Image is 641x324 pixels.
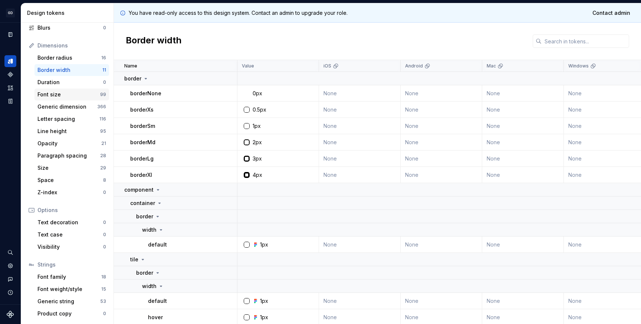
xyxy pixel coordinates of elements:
[101,274,106,280] div: 18
[4,69,16,80] a: Components
[253,155,262,162] div: 3px
[253,171,262,179] div: 4px
[37,231,103,238] div: Text case
[482,134,564,151] td: None
[101,140,106,146] div: 21
[37,273,101,281] div: Font family
[34,52,109,64] a: Border radius16
[4,247,16,258] button: Search ⌘K
[34,283,109,295] a: Font weight/style15
[34,174,109,186] a: Space8
[37,285,101,293] div: Font weight/style
[37,66,102,74] div: Border width
[124,186,154,194] p: component
[136,213,153,220] p: border
[4,82,16,94] a: Assets
[129,9,348,17] p: You have read-only access to this design system. Contact an admin to upgrade your role.
[34,125,109,137] a: Line height95
[37,189,103,196] div: Z-index
[319,102,401,118] td: None
[37,219,103,226] div: Text decoration
[102,67,106,73] div: 11
[37,298,100,305] div: Generic string
[568,63,589,69] p: Windows
[34,89,109,100] a: Font size99
[482,85,564,102] td: None
[482,151,564,167] td: None
[124,75,141,82] p: border
[260,241,268,248] div: 1px
[37,310,103,317] div: Product copy
[103,177,106,183] div: 8
[37,261,106,268] div: Strings
[124,63,137,69] p: Name
[4,55,16,67] div: Design tokens
[34,295,109,307] a: Generic string53
[323,63,331,69] p: iOS
[37,42,106,49] div: Dimensions
[401,293,482,309] td: None
[588,6,635,20] a: Contact admin
[103,79,106,85] div: 0
[260,297,268,305] div: 1px
[4,260,16,272] a: Settings
[401,85,482,102] td: None
[37,206,106,214] div: Options
[34,113,109,125] a: Letter spacing116
[99,116,106,122] div: 116
[4,273,16,285] button: Contact support
[401,167,482,183] td: None
[401,118,482,134] td: None
[34,76,109,88] a: Duration0
[100,298,106,304] div: 53
[37,176,103,184] div: Space
[37,115,99,123] div: Letter spacing
[27,9,111,17] div: Design tokens
[319,85,401,102] td: None
[101,55,106,61] div: 16
[130,139,155,146] p: borderMd
[37,243,103,251] div: Visibility
[319,151,401,167] td: None
[100,153,106,159] div: 28
[37,164,100,172] div: Size
[103,311,106,317] div: 0
[6,9,15,17] div: GD
[253,106,266,113] div: 0.5px
[148,241,167,248] p: default
[34,241,109,253] a: Visibility0
[482,118,564,134] td: None
[253,122,261,130] div: 1px
[37,79,103,86] div: Duration
[34,138,109,149] a: Opacity21
[34,229,109,241] a: Text case0
[482,167,564,183] td: None
[37,103,97,110] div: Generic dimension
[26,22,109,34] a: Blurs0
[103,244,106,250] div: 0
[319,293,401,309] td: None
[34,216,109,228] a: Text decoration0
[7,311,14,318] a: Supernova Logo
[37,24,103,32] div: Blurs
[253,139,262,146] div: 2px
[487,63,496,69] p: Mac
[100,92,106,97] div: 99
[142,282,157,290] p: width
[405,63,423,69] p: Android
[103,189,106,195] div: 0
[253,90,262,97] div: 0px
[401,237,482,253] td: None
[401,151,482,167] td: None
[4,95,16,107] a: Storybook stories
[1,5,19,21] button: GD
[34,101,109,113] a: Generic dimension366
[4,29,16,40] a: Documentation
[130,199,155,207] p: container
[100,165,106,171] div: 29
